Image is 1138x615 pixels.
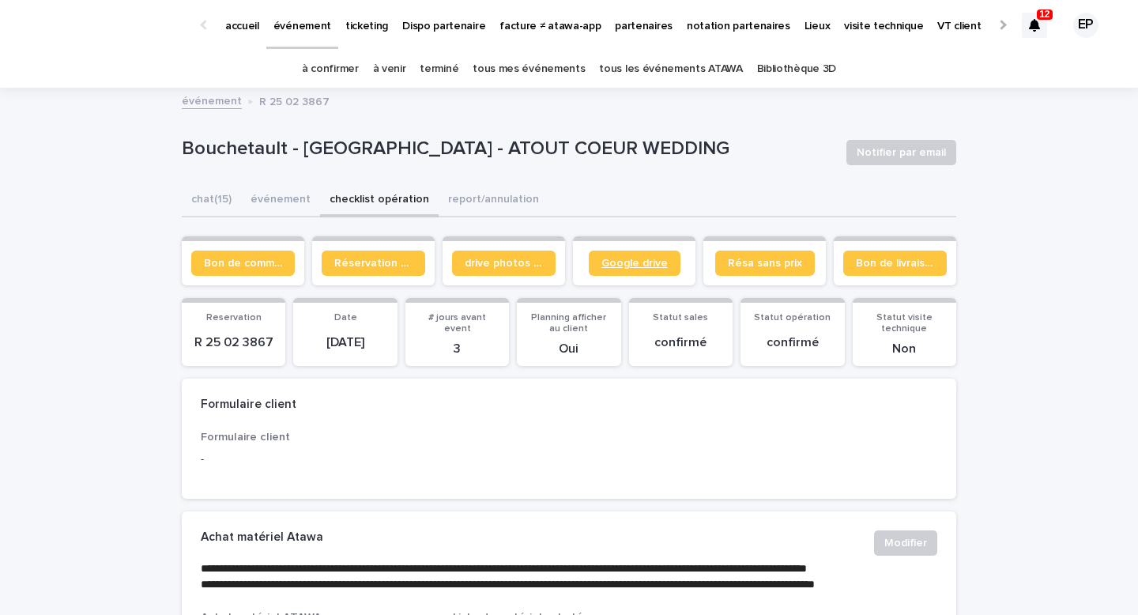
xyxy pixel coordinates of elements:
[334,313,357,323] span: Date
[862,341,947,357] p: Non
[182,91,242,109] a: événement
[857,145,946,160] span: Notifier par email
[465,258,543,269] span: drive photos coordinateur
[201,530,323,545] h2: Achat matériel Atawa
[334,258,413,269] span: Réservation client
[322,251,425,276] a: Réservation client
[876,313,933,334] span: Statut visite technique
[526,341,611,357] p: Oui
[843,251,947,276] a: Bon de livraison
[599,51,742,88] a: tous les événements ATAWA
[241,184,320,217] button: événement
[653,313,708,323] span: Statut sales
[32,9,185,41] img: Ls34BcGeRexTGTNfXpUC
[601,258,668,269] span: Google drive
[750,335,835,350] p: confirmé
[303,335,387,350] p: [DATE]
[728,258,802,269] span: Résa sans prix
[531,313,606,334] span: Planning afficher au client
[182,138,834,160] p: Bouchetault - [GEOGRAPHIC_DATA] - ATOUT COEUR WEDDING
[757,51,836,88] a: Bibliothèque 3D
[201,398,296,412] h2: Formulaire client
[1073,13,1098,38] div: EP
[201,432,290,443] span: Formulaire client
[1039,9,1049,20] p: 12
[191,251,295,276] a: Bon de commande
[589,251,680,276] a: Google drive
[1022,13,1047,38] div: 12
[428,313,486,334] span: # jours avant event
[204,258,282,269] span: Bon de commande
[201,451,434,468] p: -
[884,535,927,551] span: Modifier
[754,313,831,323] span: Statut opération
[415,341,499,357] p: 3
[302,51,359,88] a: à confirmer
[320,184,439,217] button: checklist opération
[182,184,241,217] button: chat (15)
[373,51,406,88] a: à venir
[846,140,956,165] button: Notifier par email
[439,184,548,217] button: report/annulation
[874,530,937,556] button: Modifier
[420,51,458,88] a: terminé
[191,335,276,350] p: R 25 02 3867
[452,251,556,276] a: drive photos coordinateur
[715,251,815,276] a: Résa sans prix
[856,258,934,269] span: Bon de livraison
[206,313,262,323] span: Reservation
[639,335,723,350] p: confirmé
[259,92,330,109] p: R 25 02 3867
[473,51,585,88] a: tous mes événements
